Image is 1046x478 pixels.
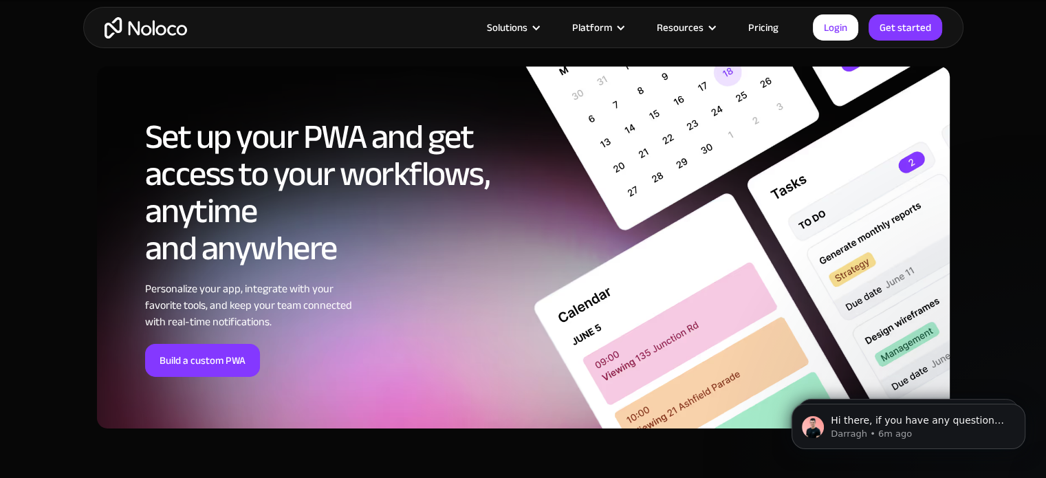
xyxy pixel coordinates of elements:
a: Pricing [731,19,796,36]
div: Resources [640,19,731,36]
div: Solutions [487,19,527,36]
div: Platform [572,19,612,36]
iframe: Intercom notifications message [771,375,1046,471]
div: Solutions [470,19,555,36]
a: Login [813,14,858,41]
h2: Set up your PWA and get access to your workflows, anytime and anywhere [145,118,492,267]
a: Get started [869,14,942,41]
a: Build a custom PWA [145,344,260,377]
div: Platform [555,19,640,36]
a: home [105,17,187,39]
div: Personalize your app, integrate with your favorite tools, and keep your team connected with real-... [145,281,492,330]
div: Resources [657,19,704,36]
